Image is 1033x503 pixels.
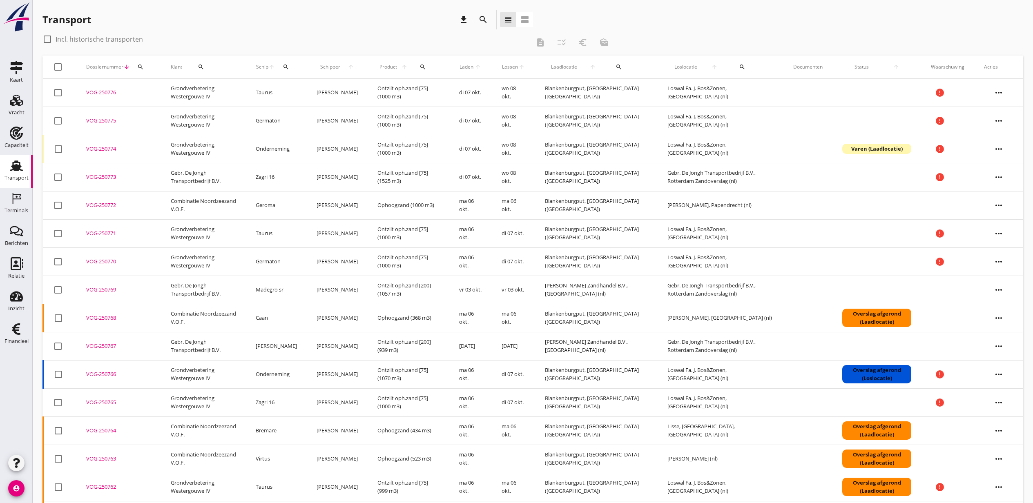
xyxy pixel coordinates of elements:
div: VOG-250772 [86,201,151,209]
div: Inzicht [8,306,25,311]
td: ma 06 okt. [449,388,492,416]
td: di 07 okt. [449,79,492,107]
img: logo-small.a267ee39.svg [2,2,31,32]
td: Gebr. De Jongh Transportbedrijf B.V., Rotterdam Zandoverslag (nl) [658,276,783,304]
td: Ontzilt oph.zand [200] (1057 m3) [368,276,449,304]
i: error [935,172,945,182]
td: Loswal Fa. J. Bos&Zonen, [GEOGRAPHIC_DATA] (nl) [658,473,783,501]
td: Zagri 16 [246,388,307,416]
td: Loswal Fa. J. Bos&Zonen, [GEOGRAPHIC_DATA] (nl) [658,247,783,276]
i: more_horiz [987,250,1010,273]
div: Documenten [793,63,823,71]
td: wo 08 okt. [492,135,535,163]
td: ma 06 okt. [449,191,492,219]
td: Blankenburgput, [GEOGRAPHIC_DATA] ([GEOGRAPHIC_DATA]) [535,135,658,163]
i: more_horiz [987,363,1010,386]
td: Grondverbetering Westergouwe IV [161,473,246,501]
div: VOG-250765 [86,398,151,407]
td: wo 08 okt. [492,79,535,107]
td: Ontzilt oph.zand [75] (999 m3) [368,473,449,501]
td: Grondverbetering Westergouwe IV [161,388,246,416]
td: Grondverbetering Westergouwe IV [161,79,246,107]
i: arrow_upward [344,64,358,70]
td: ma 06 okt. [449,247,492,276]
i: search [739,64,745,70]
td: [DATE] [492,332,535,360]
td: Taurus [246,473,307,501]
i: search [137,64,144,70]
span: Status [842,63,881,71]
td: Ontzilt oph.zand [75] (1525 m3) [368,163,449,191]
td: [PERSON_NAME] [307,191,368,219]
td: ma 06 okt. [449,473,492,501]
i: more_horiz [987,278,1010,301]
td: [PERSON_NAME] [307,163,368,191]
div: Terminals [4,208,28,213]
i: more_horiz [987,222,1010,245]
div: VOG-250771 [86,229,151,238]
td: Combinatie Noordzeezand V.O.F. [161,445,246,473]
td: vr 03 okt. [449,276,492,304]
td: di 07 okt. [492,247,535,276]
i: more_horiz [987,307,1010,329]
td: Ophoogzand (1000 m3) [368,191,449,219]
i: more_horiz [987,335,1010,358]
td: wo 08 okt. [492,163,535,191]
td: Ophoogzand (523 m3) [368,445,449,473]
i: account_circle [8,480,25,496]
td: ma 06 okt. [449,416,492,445]
td: ma 06 okt. [492,191,535,219]
td: di 07 okt. [449,135,492,163]
td: Loswal Fa. J. Bos&Zonen, [GEOGRAPHIC_DATA] (nl) [658,107,783,135]
i: more_horiz [987,138,1010,160]
div: Kaart [10,77,23,82]
td: Zagri 16 [246,163,307,191]
i: error [935,229,945,238]
td: Ontzilt oph.zand [75] (1000 m3) [368,107,449,135]
div: VOG-250769 [86,286,151,294]
label: Incl. historische transporten [56,35,143,43]
td: [PERSON_NAME] (nl) [658,445,783,473]
i: error [935,482,945,492]
td: [PERSON_NAME] [307,332,368,360]
td: Blankenburgput, [GEOGRAPHIC_DATA] ([GEOGRAPHIC_DATA]) [535,163,658,191]
i: error [935,257,945,267]
td: di 07 okt. [492,388,535,416]
td: Grondverbetering Westergouwe IV [161,135,246,163]
div: Vracht [9,110,25,115]
td: Ontzilt oph.zand [75] (1000 m3) [368,79,449,107]
td: Madegro sr [246,276,307,304]
td: Taurus [246,79,307,107]
td: [PERSON_NAME], [GEOGRAPHIC_DATA] (nl) [658,304,783,332]
td: ma 06 okt. [449,445,492,473]
div: Overslag afgerond (Laadlocatie) [842,309,911,327]
div: Acties [984,63,1013,71]
td: ma 06 okt. [449,360,492,388]
td: Grondverbetering Westergouwe IV [161,360,246,388]
div: Transport [4,175,29,180]
div: Financieel [4,338,29,344]
div: VOG-250766 [86,370,151,378]
td: Gebr. De Jongh Transportbedrijf B.V., Rotterdam Zandoverslag (nl) [658,332,783,360]
td: Lisse, [GEOGRAPHIC_DATA], [GEOGRAPHIC_DATA] (nl) [658,416,783,445]
i: more_horiz [987,109,1010,132]
i: search [478,15,488,24]
i: arrow_upward [399,64,410,70]
i: view_agenda [520,15,530,24]
td: Combinatie Noordzeezand V.O.F. [161,304,246,332]
td: Loswal Fa. J. Bos&Zonen, [GEOGRAPHIC_DATA] (nl) [658,135,783,163]
td: [PERSON_NAME] [246,332,307,360]
td: Loswal Fa. J. Bos&Zonen, [GEOGRAPHIC_DATA] (nl) [658,219,783,247]
td: Gebr. De Jongh Transportbedrijf B.V. [161,163,246,191]
i: arrow_upward [268,64,275,70]
td: ma 06 okt. [449,304,492,332]
td: Gebr. De Jongh Transportbedrijf B.V. [161,276,246,304]
i: arrow_upward [881,64,911,70]
div: VOG-250767 [86,342,151,350]
div: VOG-250770 [86,258,151,266]
td: Blankenburgput, [GEOGRAPHIC_DATA] ([GEOGRAPHIC_DATA]) [535,219,658,247]
td: [PERSON_NAME] [307,445,368,473]
div: Varen (Laadlocatie) [842,144,911,154]
td: [PERSON_NAME] [307,79,368,107]
i: search [419,64,426,70]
